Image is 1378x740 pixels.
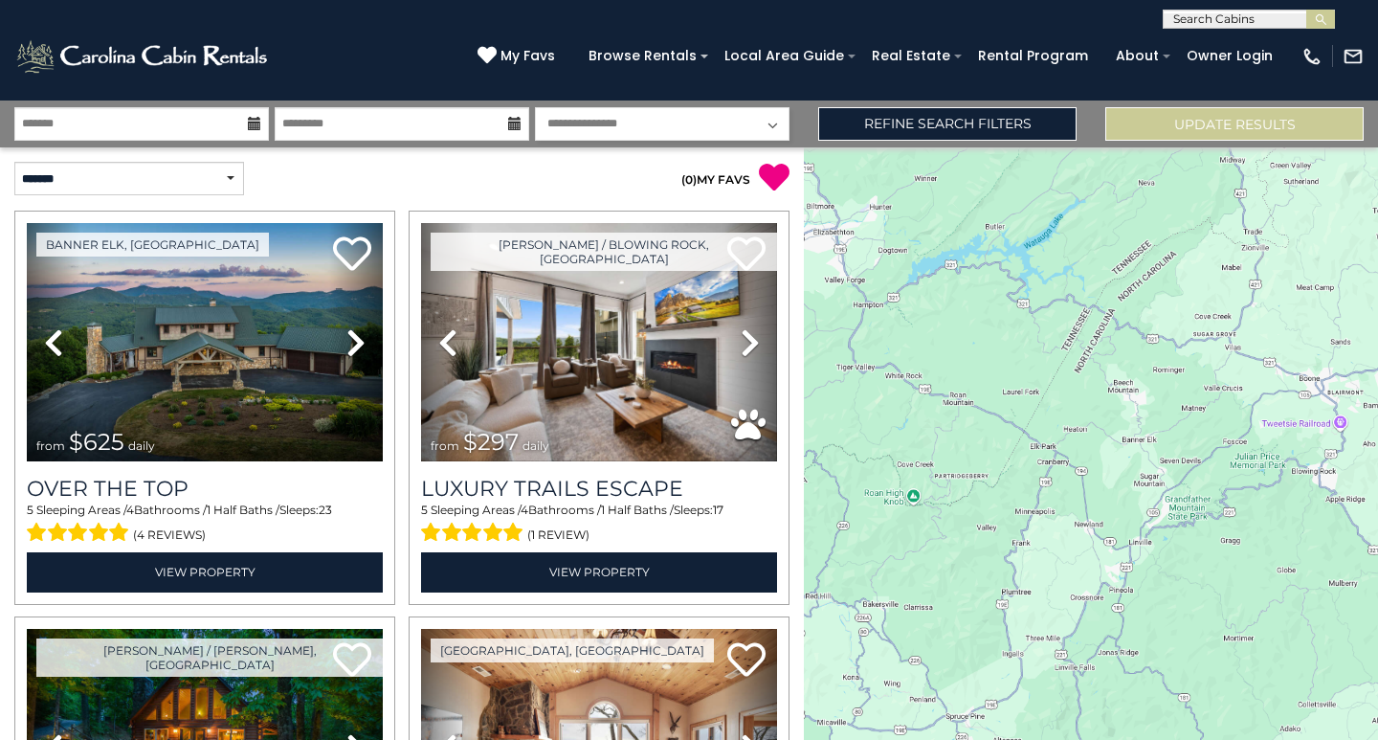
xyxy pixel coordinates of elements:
[1343,46,1364,67] img: mail-regular-white.png
[319,503,332,517] span: 23
[421,476,777,502] a: Luxury Trails Escape
[1301,46,1322,67] img: phone-regular-white.png
[27,503,33,517] span: 5
[207,503,279,517] span: 1 Half Baths /
[27,476,383,502] a: Over The Top
[527,523,589,548] span: (1 review)
[500,46,555,66] span: My Favs
[421,552,777,592] a: View Property
[715,41,854,71] a: Local Area Guide
[521,503,528,517] span: 4
[27,552,383,592] a: View Property
[431,233,777,271] a: [PERSON_NAME] / Blowing Rock, [GEOGRAPHIC_DATA]
[126,503,134,517] span: 4
[421,223,777,461] img: thumbnail_168695581.jpeg
[36,639,383,677] a: [PERSON_NAME] / [PERSON_NAME], [GEOGRAPHIC_DATA]
[36,233,269,257] a: Banner Elk, [GEOGRAPHIC_DATA]
[128,438,155,453] span: daily
[463,428,519,456] span: $297
[1106,41,1168,71] a: About
[968,41,1098,71] a: Rental Program
[133,523,206,548] span: (4 reviews)
[685,172,693,187] span: 0
[522,438,549,453] span: daily
[681,172,697,187] span: ( )
[421,502,777,548] div: Sleeping Areas / Bathrooms / Sleeps:
[713,503,723,517] span: 17
[431,639,714,662] a: [GEOGRAPHIC_DATA], [GEOGRAPHIC_DATA]
[27,223,383,461] img: thumbnail_167153549.jpeg
[333,235,371,276] a: Add to favorites
[1105,107,1364,141] button: Update Results
[818,107,1077,141] a: Refine Search Filters
[1177,41,1282,71] a: Owner Login
[14,37,273,76] img: White-1-2.png
[36,438,65,453] span: from
[601,503,674,517] span: 1 Half Baths /
[727,640,766,682] a: Add to favorites
[421,503,428,517] span: 5
[478,46,560,67] a: My Favs
[681,172,750,187] a: (0)MY FAVS
[431,438,459,453] span: from
[862,41,960,71] a: Real Estate
[27,502,383,548] div: Sleeping Areas / Bathrooms / Sleeps:
[69,428,124,456] span: $625
[579,41,706,71] a: Browse Rentals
